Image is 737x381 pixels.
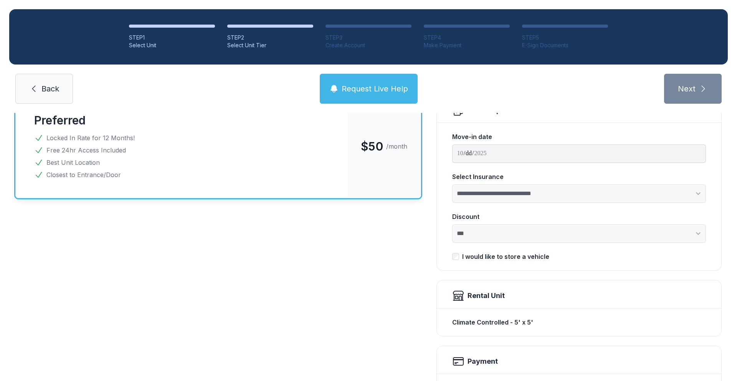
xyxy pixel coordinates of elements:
[522,34,608,41] div: STEP 5
[46,146,126,155] span: Free 24hr Access Included
[452,224,706,243] select: Discount
[46,133,135,142] span: Locked In Rate for 12 Months!
[678,83,696,94] span: Next
[41,83,59,94] span: Back
[452,172,706,181] div: Select Insurance
[452,132,706,141] div: Move-in date
[468,290,505,301] div: Rental Unit
[452,144,706,163] input: Move-in date
[46,170,121,179] span: Closest to Entrance/Door
[386,142,407,151] span: /month
[452,315,706,330] div: Climate Controlled - 5' x 5'
[424,34,510,41] div: STEP 4
[522,41,608,49] div: E-Sign Documents
[342,83,408,94] span: Request Live Help
[361,139,383,153] span: $50
[227,34,313,41] div: STEP 2
[424,41,510,49] div: Make Payment
[227,41,313,49] div: Select Unit Tier
[462,252,549,261] div: I would like to store a vehicle
[46,158,100,167] span: Best Unit Location
[452,184,706,203] select: Select Insurance
[468,356,498,367] h2: Payment
[129,34,215,41] div: STEP 1
[129,41,215,49] div: Select Unit
[326,34,411,41] div: STEP 3
[34,113,86,127] span: Preferred
[452,212,706,221] div: Discount
[326,41,411,49] div: Create Account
